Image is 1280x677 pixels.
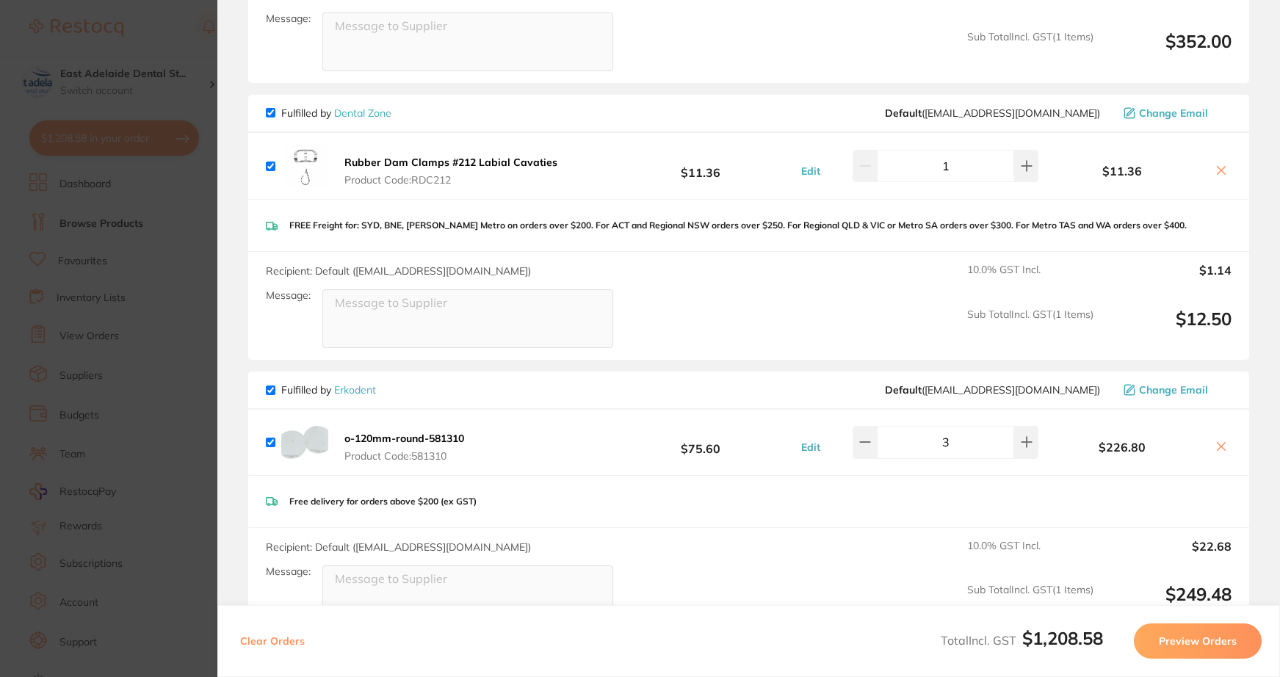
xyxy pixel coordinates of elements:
[1105,540,1232,572] output: $22.68
[1105,31,1232,71] output: $352.00
[967,264,1093,296] span: 10.0 % GST Incl.
[1105,584,1232,624] output: $249.48
[967,31,1093,71] span: Sub Total Incl. GST ( 1 Items)
[1105,308,1232,349] output: $12.50
[967,584,1093,624] span: Sub Total Incl. GST ( 1 Items)
[344,156,557,169] b: Rubber Dam Clamps #212 Labial Cavaties
[281,107,391,119] p: Fulfilled by
[1105,264,1232,296] output: $1.14
[236,623,309,659] button: Clear Orders
[885,107,1100,119] span: hello@dentalzone.com.au
[281,426,328,460] img: NzVidHliYw
[289,496,477,507] p: Free delivery for orders above $200 (ex GST)
[344,450,464,462] span: Product Code: 581310
[885,383,922,397] b: Default
[344,432,464,445] b: o-120mm-round-581310
[266,289,311,302] label: Message:
[266,12,311,25] label: Message:
[266,264,531,278] span: Recipient: Default ( [EMAIL_ADDRESS][DOMAIN_NAME] )
[941,633,1103,648] span: Total Incl. GST
[281,145,328,187] img: eXFtNXJzcg
[266,540,531,554] span: Recipient: Default ( [EMAIL_ADDRESS][DOMAIN_NAME] )
[1139,384,1208,396] span: Change Email
[266,565,311,578] label: Message:
[604,429,797,456] b: $75.60
[340,432,469,463] button: o-120mm-round-581310 Product Code:581310
[334,106,391,120] a: Dental Zone
[604,153,797,180] b: $11.36
[1134,623,1262,659] button: Preview Orders
[885,384,1100,396] span: support@erkodent.com.au
[340,156,562,187] button: Rubber Dam Clamps #212 Labial Cavaties Product Code:RDC212
[1038,441,1205,454] b: $226.80
[1022,627,1103,649] b: $1,208.58
[797,441,825,454] button: Edit
[885,106,922,120] b: Default
[1139,107,1208,119] span: Change Email
[797,164,825,178] button: Edit
[1119,106,1232,120] button: Change Email
[967,308,1093,349] span: Sub Total Incl. GST ( 1 Items)
[967,540,1093,572] span: 10.0 % GST Incl.
[281,384,376,396] p: Fulfilled by
[1038,164,1205,178] b: $11.36
[334,383,376,397] a: Erkodent
[1119,383,1232,397] button: Change Email
[289,220,1187,231] p: FREE Freight for: SYD, BNE, [PERSON_NAME] Metro on orders over $200. For ACT and Regional NSW ord...
[344,174,557,186] span: Product Code: RDC212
